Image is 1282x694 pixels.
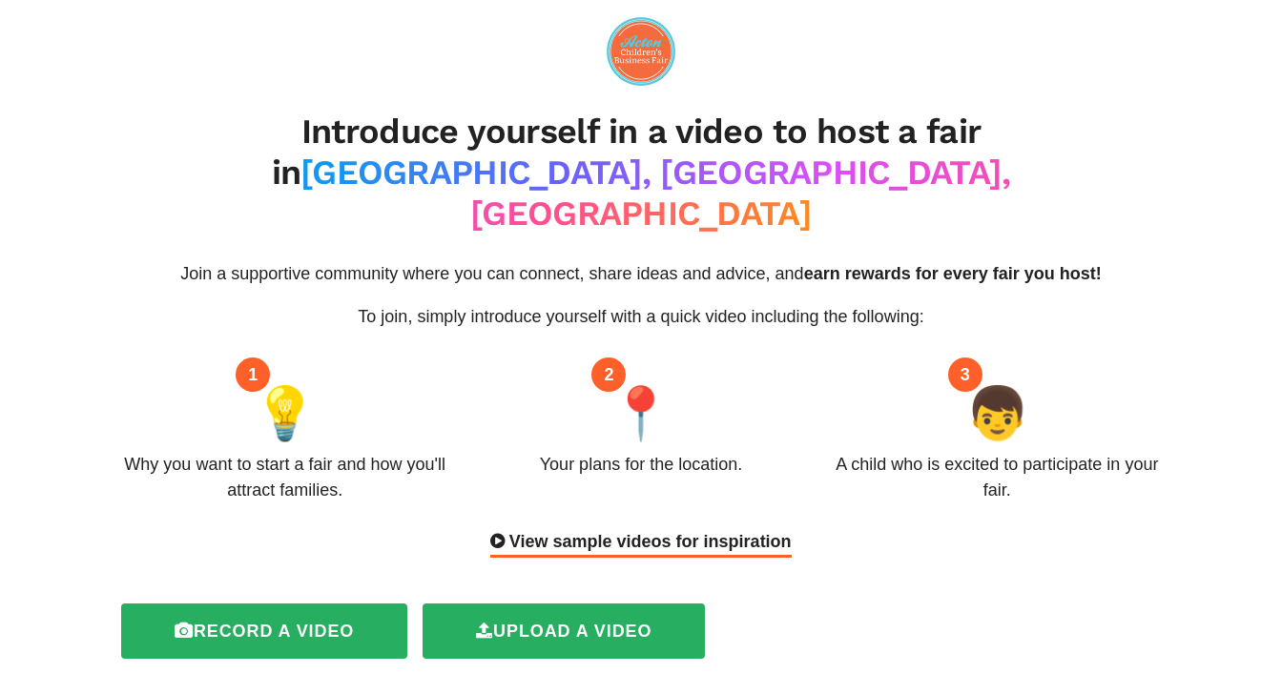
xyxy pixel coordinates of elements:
div: 1 [236,357,270,392]
label: Record a video [121,603,407,659]
div: 2 [591,357,626,392]
label: Upload a video [423,603,705,659]
div: View sample videos for inspiration [490,529,791,558]
span: 👦 [965,375,1029,452]
span: earn rewards for every fair you host! [804,264,1102,283]
div: 3 [948,357,982,392]
p: To join, simply introduce yourself with a quick video including the following: [121,304,1161,330]
span: [GEOGRAPHIC_DATA], [GEOGRAPHIC_DATA], [GEOGRAPHIC_DATA] [300,153,1010,234]
div: Your plans for the location. [540,452,742,478]
span: 📍 [609,375,672,452]
div: A child who is excited to participate in your fair. [834,452,1161,503]
p: Join a supportive community where you can connect, share ideas and advice, and [121,261,1161,287]
img: logo-09e7f61fd0461591446672a45e28a4aa4e3f772ea81a4ddf9c7371a8bcc222a1.png [607,17,675,86]
div: Why you want to start a fair and how you'll attract families. [121,452,448,503]
span: 💡 [253,375,317,452]
h2: Introduce yourself in a video to host a fair in [121,112,1161,235]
